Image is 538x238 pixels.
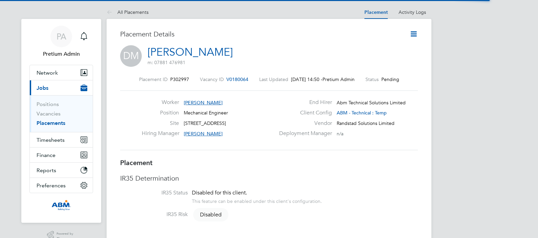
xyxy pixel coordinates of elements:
label: Last Updated [259,76,288,82]
span: Network [37,70,58,76]
span: [DATE] 14:50 - [291,76,322,82]
label: Hiring Manager [142,130,179,137]
h3: Placement Details [120,30,399,38]
span: [PERSON_NAME] [184,100,223,106]
span: P302997 [170,76,189,82]
a: Positions [37,101,59,107]
span: Randstad Solutions Limited [337,120,395,126]
span: Reports [37,167,56,174]
button: Preferences [30,178,93,193]
h3: IR35 Determination [120,174,418,183]
span: Pending [381,76,399,82]
span: DM [120,45,142,67]
span: n/a [337,131,343,137]
span: Finance [37,152,55,158]
span: Pretium Admin [322,76,355,82]
label: Client Config [275,109,332,116]
button: Reports [30,163,93,178]
span: m: 07881 476981 [148,59,185,65]
span: Pretium Admin [29,50,93,58]
span: PA [57,32,66,41]
a: [PERSON_NAME] [148,46,233,59]
span: V0180064 [226,76,248,82]
label: IR35 Status [120,189,188,196]
a: Activity Logs [399,9,426,15]
b: Placement [120,159,153,167]
a: PAPretium Admin [29,26,93,58]
button: Timesheets [30,132,93,147]
button: Network [30,65,93,80]
span: Mechanical Engineer [184,110,228,116]
button: Jobs [30,80,93,95]
div: Jobs [30,95,93,132]
label: IR35 Risk [120,211,188,218]
span: ABM - Technical : Temp [337,110,387,116]
a: Placement [364,9,388,15]
span: Disabled for this client. [192,189,247,196]
a: Go to home page [29,200,93,211]
span: Timesheets [37,137,65,143]
label: Placement ID [139,76,167,82]
span: Preferences [37,182,66,189]
img: abm-technical-logo-retina.png [51,200,71,211]
span: Disabled [193,208,228,221]
span: Powered by [57,231,75,237]
label: Worker [142,99,179,106]
nav: Main navigation [21,19,101,223]
label: Status [365,76,379,82]
label: Site [142,120,179,127]
a: Vacancies [37,110,61,117]
span: Abm Technical Solutions Limited [337,100,406,106]
span: [STREET_ADDRESS] [184,120,226,126]
span: Jobs [37,85,48,91]
button: Finance [30,148,93,162]
label: Position [142,109,179,116]
label: Vendor [275,120,332,127]
label: End Hirer [275,99,332,106]
span: [PERSON_NAME] [184,131,223,137]
label: Deployment Manager [275,130,332,137]
label: Vacancy ID [200,76,224,82]
div: This feature can be enabled under this client's configuration. [192,196,322,204]
a: Placements [37,120,65,126]
a: All Placements [107,9,149,15]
